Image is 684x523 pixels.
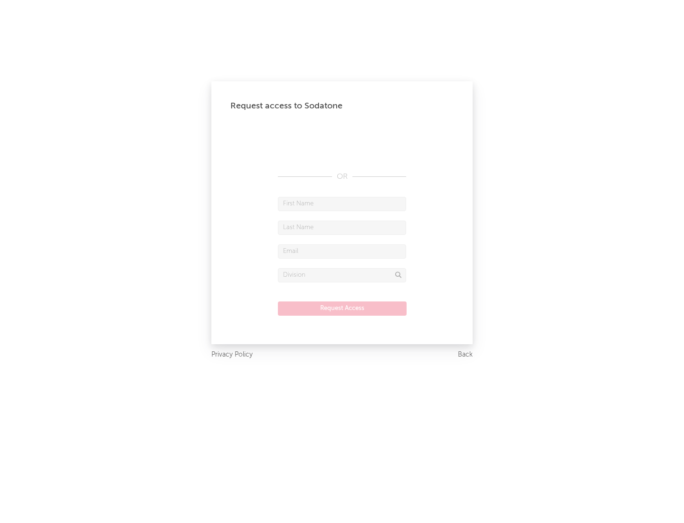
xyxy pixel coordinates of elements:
div: Request access to Sodatone [230,100,454,112]
a: Back [458,349,473,361]
input: Email [278,244,406,259]
div: OR [278,171,406,183]
button: Request Access [278,301,407,316]
input: Division [278,268,406,282]
a: Privacy Policy [211,349,253,361]
input: First Name [278,197,406,211]
input: Last Name [278,221,406,235]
